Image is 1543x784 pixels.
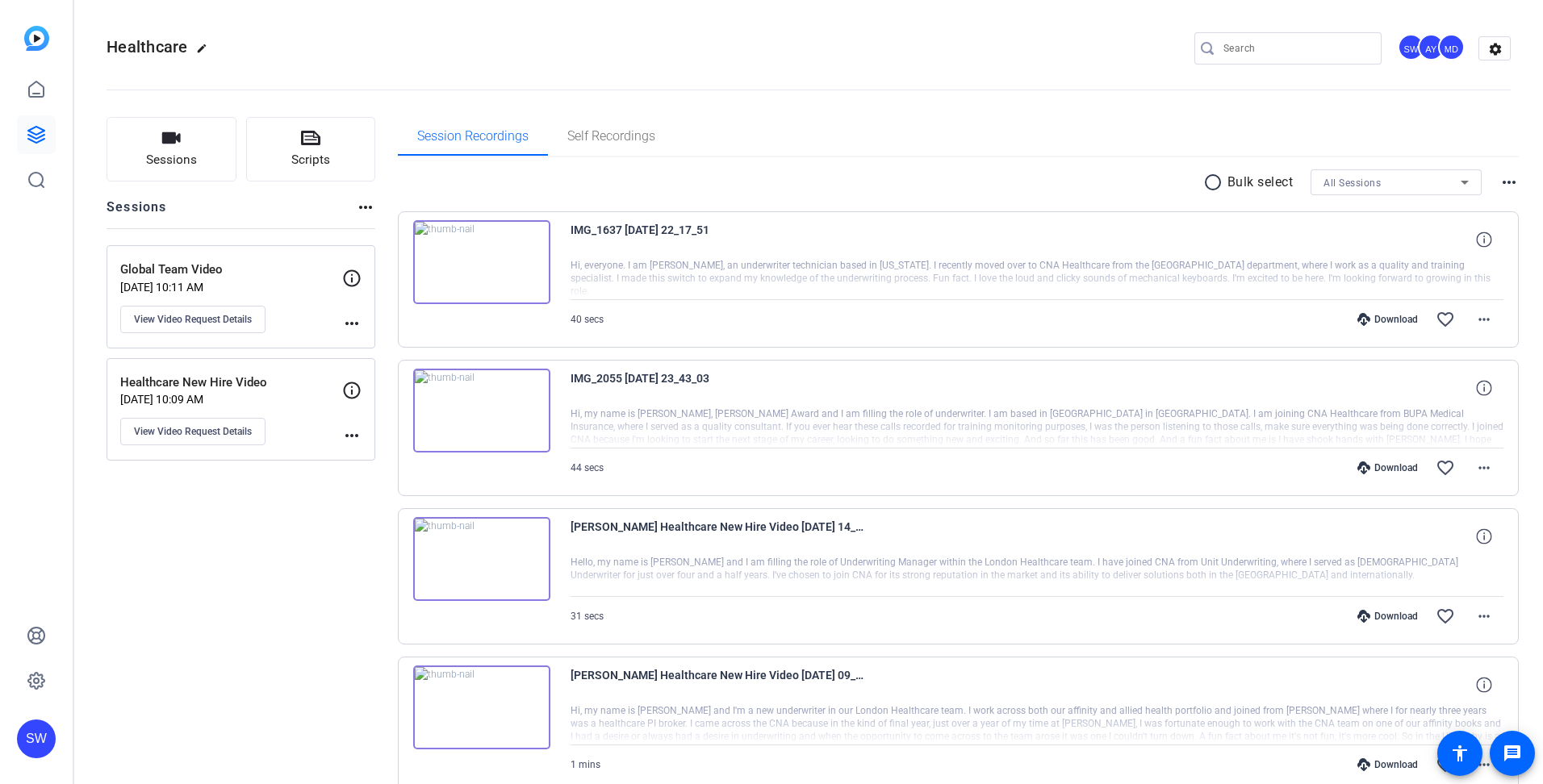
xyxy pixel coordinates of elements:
ngx-avatar: Mark Dolnick [1438,34,1466,62]
div: AY [1418,34,1445,60]
mat-icon: message [1503,744,1522,763]
div: SW [17,719,56,758]
span: IMG_2055 [DATE] 23_43_03 [571,369,869,407]
div: MD [1438,34,1465,60]
span: IMG_1637 [DATE] 22_17_51 [571,220,869,259]
span: All Sessions [1323,177,1381,189]
button: Sessions [107,117,236,181]
p: Healthcare New Hire Video [120,373,342,392]
mat-icon: more_horiz [342,314,362,333]
mat-icon: more_horiz [1499,173,1519,192]
button: View Video Request Details [120,418,266,445]
h2: Sessions [107,198,167,228]
div: Download [1349,461,1426,474]
button: View Video Request Details [120,306,266,333]
p: Global Team Video [120,261,342,279]
div: Download [1349,610,1426,623]
span: 1 mins [571,759,600,770]
mat-icon: radio_button_unchecked [1203,173,1227,192]
span: Scripts [291,151,330,169]
mat-icon: more_horiz [1474,458,1494,477]
mat-icon: more_horiz [1474,607,1494,626]
mat-icon: more_horiz [1474,755,1494,774]
span: View Video Request Details [134,313,252,326]
span: 31 secs [571,611,604,622]
img: thumb-nail [413,369,550,452]
mat-icon: favorite_border [1436,755,1455,774]
span: View Video Request Details [134,425,252,438]
ngx-avatar: Steve Winiecki [1398,34,1426,62]
input: Search [1223,39,1369,58]
span: Sessions [146,151,197,169]
span: Healthcare [107,37,188,56]
ngx-avatar: Andrew Yelenosky [1418,34,1446,62]
span: Session Recordings [417,130,529,143]
mat-icon: edit [196,43,215,62]
mat-icon: more_horiz [1474,310,1494,329]
img: thumb-nail [413,517,550,601]
div: SW [1398,34,1424,60]
img: thumb-nail [413,665,550,749]
mat-icon: favorite_border [1436,458,1455,477]
p: Bulk select [1227,173,1294,192]
mat-icon: more_horiz [342,426,362,445]
mat-icon: more_horiz [356,198,375,217]
p: [DATE] 10:09 AM [120,393,342,406]
mat-icon: favorite_border [1436,607,1455,626]
span: 40 secs [571,314,604,325]
div: Download [1349,758,1426,771]
span: Self Recordings [567,130,655,143]
mat-icon: accessibility [1450,744,1470,763]
span: 44 secs [571,462,604,473]
span: [PERSON_NAME] Healthcare New Hire Video [DATE] 09_18_23 [571,665,869,704]
mat-icon: favorite_border [1436,310,1455,329]
button: Scripts [246,117,376,181]
div: Download [1349,313,1426,326]
span: [PERSON_NAME] Healthcare New Hire Video [DATE] 14_37_43 [571,517,869,556]
p: [DATE] 10:11 AM [120,281,342,294]
mat-icon: settings [1479,37,1512,61]
img: thumb-nail [413,220,550,304]
img: blue-gradient.svg [24,26,49,51]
